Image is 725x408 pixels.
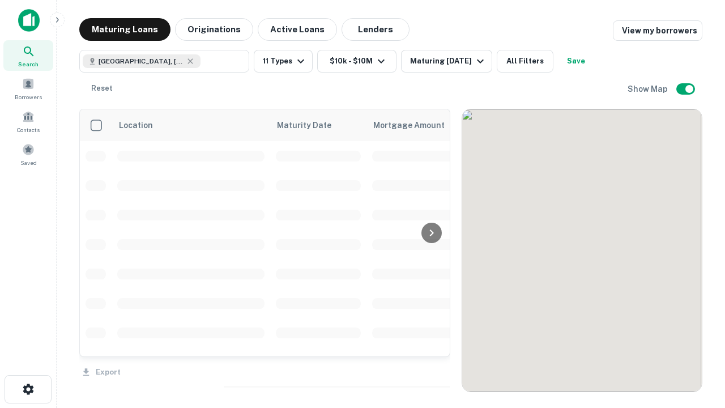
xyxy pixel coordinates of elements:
[373,118,459,132] span: Mortgage Amount
[277,118,346,132] span: Maturity Date
[270,109,366,141] th: Maturity Date
[3,139,53,169] a: Saved
[3,106,53,137] a: Contacts
[99,56,184,66] span: [GEOGRAPHIC_DATA], [GEOGRAPHIC_DATA]
[462,109,702,392] div: 0 0
[342,18,410,41] button: Lenders
[18,59,39,69] span: Search
[558,50,594,73] button: Save your search to get updates of matches that match your search criteria.
[17,125,40,134] span: Contacts
[401,50,492,73] button: Maturing [DATE]
[15,92,42,101] span: Borrowers
[118,118,153,132] span: Location
[258,18,337,41] button: Active Loans
[497,50,553,73] button: All Filters
[317,50,396,73] button: $10k - $10M
[410,54,487,68] div: Maturing [DATE]
[613,20,702,41] a: View my borrowers
[79,18,170,41] button: Maturing Loans
[628,83,669,95] h6: Show Map
[112,109,270,141] th: Location
[84,77,120,100] button: Reset
[3,40,53,71] a: Search
[668,317,725,372] iframe: Chat Widget
[20,158,37,167] span: Saved
[18,9,40,32] img: capitalize-icon.png
[254,50,313,73] button: 11 Types
[175,18,253,41] button: Originations
[366,109,491,141] th: Mortgage Amount
[3,73,53,104] a: Borrowers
